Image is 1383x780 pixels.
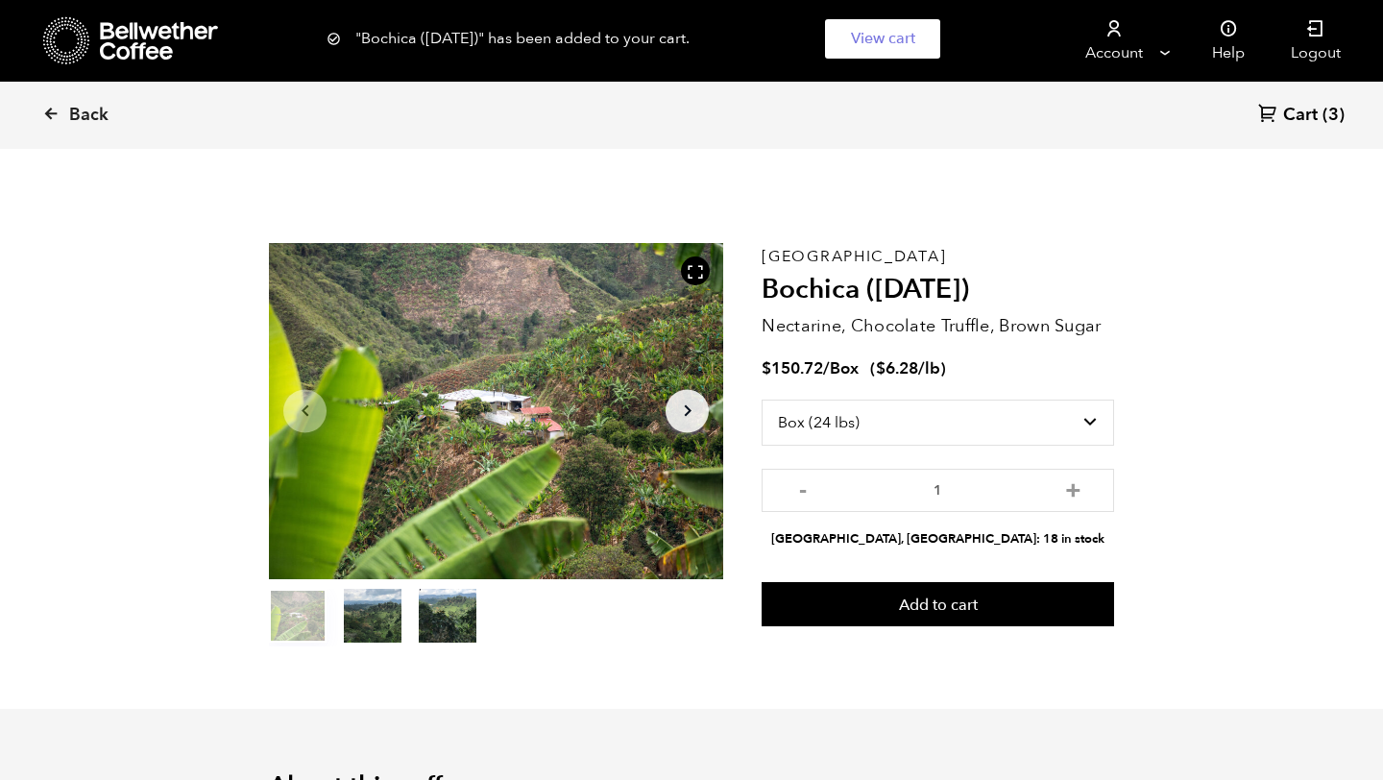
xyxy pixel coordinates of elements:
bdi: 150.72 [762,357,823,379]
h2: Bochica ([DATE]) [762,274,1114,306]
button: Add to cart [762,582,1114,626]
span: Back [69,104,109,127]
span: (3) [1322,104,1345,127]
li: [GEOGRAPHIC_DATA], [GEOGRAPHIC_DATA]: 18 in stock [762,530,1114,548]
button: - [790,478,814,498]
button: + [1061,478,1085,498]
span: /lb [918,357,940,379]
span: Box [830,357,859,379]
span: $ [876,357,886,379]
div: "Bochica ([DATE])" has been added to your cart. [327,19,1056,59]
bdi: 6.28 [876,357,918,379]
span: ( ) [870,357,946,379]
p: Nectarine, Chocolate Truffle, Brown Sugar [762,313,1114,339]
span: Cart [1283,104,1318,127]
a: View cart [825,19,940,59]
span: $ [762,357,771,379]
a: Cart (3) [1258,103,1345,129]
span: / [823,357,830,379]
